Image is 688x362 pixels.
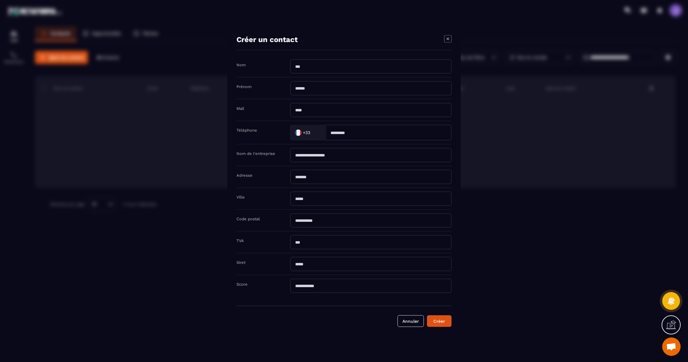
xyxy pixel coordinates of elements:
img: Country Flag [292,126,304,139]
label: Nom [237,63,246,67]
span: +33 [303,129,310,136]
label: Ville [237,195,245,199]
button: Annuler [397,315,424,327]
input: Search for option [311,128,319,137]
div: Search for option [290,125,326,141]
h4: Créer un contact [237,35,298,44]
label: Téléphone [237,128,257,133]
label: Mail [237,106,244,111]
label: Adresse [237,173,252,178]
label: Siret [237,260,245,265]
label: Prénom [237,84,252,89]
div: Ouvrir le chat [662,337,681,356]
label: Score [237,282,248,287]
button: Créer [427,315,451,327]
label: Nom de l'entreprise [237,151,275,156]
label: TVA [237,238,244,243]
label: Code postal [237,217,260,221]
